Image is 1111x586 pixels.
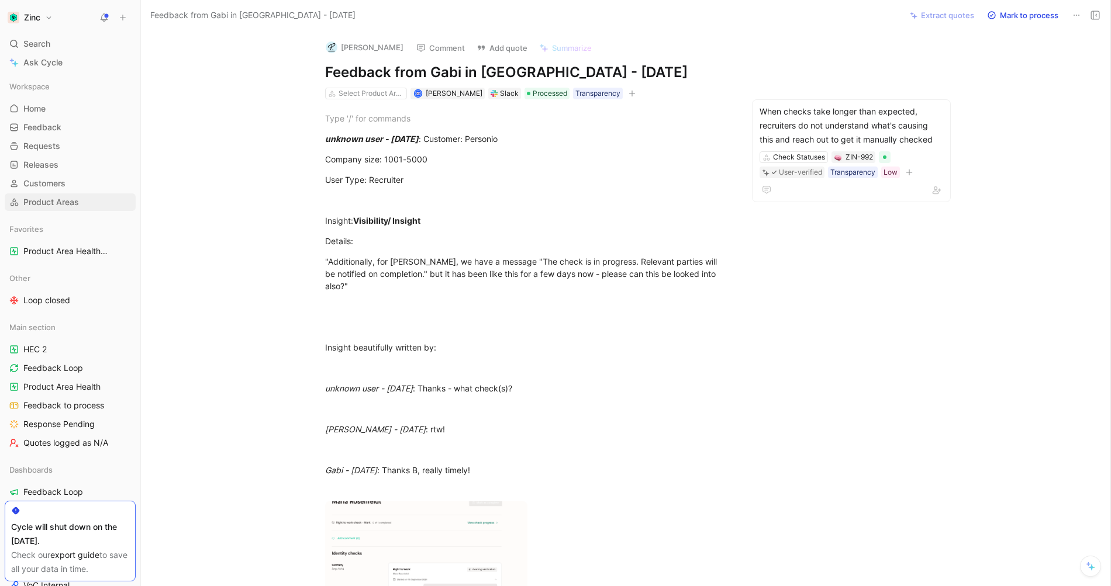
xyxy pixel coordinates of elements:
[5,220,136,238] div: Favorites
[5,78,136,95] div: Workspace
[150,8,356,22] span: Feedback from Gabi in [GEOGRAPHIC_DATA] - [DATE]
[320,39,409,56] button: logo[PERSON_NAME]
[5,100,136,117] a: Home
[533,88,567,99] span: Processed
[846,151,873,163] div: ZIN-992
[325,464,730,476] div: : Thanks B, really timely!
[834,154,841,161] img: 🧠
[525,88,570,99] div: Processed
[905,7,979,23] button: Extract quotes
[5,318,136,336] div: Main section
[5,54,136,71] a: Ask Cycle
[326,41,337,53] img: logo
[5,341,136,358] a: HEC 2
[24,12,40,23] h1: Zinc
[982,7,1064,23] button: Mark to process
[5,35,136,53] div: Search
[5,269,136,309] div: OtherLoop closed
[23,362,83,374] span: Feedback Loop
[8,12,19,23] img: Zinc
[5,269,136,287] div: Other
[325,133,730,145] div: : Customer: Personio
[325,383,413,393] em: unknown user - [DATE]
[23,178,65,189] span: Customers
[5,175,136,192] a: Customers
[23,122,61,133] span: Feedback
[5,434,136,452] a: Quotes logged as N/A
[325,235,730,247] div: Details:
[5,359,136,377] a: Feedback Loop
[23,103,46,115] span: Home
[500,88,519,99] div: Slack
[325,174,730,186] div: User Type: Recruiter
[760,105,943,147] div: When checks take longer than expected, recruiters do not understand what's causing this and reach...
[5,137,136,155] a: Requests
[23,486,83,498] span: Feedback Loop
[23,37,50,51] span: Search
[23,294,70,306] span: Loop closed
[325,424,426,434] em: [PERSON_NAME] - [DATE]
[23,400,104,411] span: Feedback to process
[325,153,730,165] div: Company size: 1001-5000
[325,465,377,475] em: Gabi - [DATE]
[773,151,825,163] div: Check Statuses
[339,88,404,99] div: Select Product Areas
[23,245,112,258] span: Product Area Health
[353,216,420,226] strong: Visibility/ Insight
[5,292,136,309] a: Loop closed
[552,43,592,53] span: Summarize
[325,382,730,394] div: : Thanks - what check(s)?
[9,81,50,92] span: Workspace
[5,193,136,211] a: Product Areas
[426,89,482,98] span: [PERSON_NAME]
[411,40,470,56] button: Comment
[9,223,43,235] span: Favorites
[5,483,136,501] a: Feedback Loop
[5,9,56,26] button: ZincZinc
[884,167,898,178] div: Low
[23,159,58,171] span: Releases
[534,40,597,56] button: Summarize
[325,63,730,82] h1: Feedback from Gabi in [GEOGRAPHIC_DATA] - [DATE]
[5,318,136,452] div: Main sectionHEC 2Feedback LoopProduct Area HealthFeedback to processResponse PendingQuotes logged...
[779,167,822,178] div: User-verified
[325,341,730,353] div: Insight beautifully written by:
[325,423,730,435] div: : rtw!
[5,156,136,174] a: Releases
[9,321,56,333] span: Main section
[23,140,60,152] span: Requests
[5,378,136,396] a: Product Area Health
[5,119,136,136] a: Feedback
[830,167,875,178] div: Transparency
[575,88,620,99] div: Transparency
[325,255,730,292] div: "Additionally, for [PERSON_NAME], we have a message "The check is in progress. Relevant parties w...
[23,381,101,393] span: Product Area Health
[325,214,730,227] div: Insight:
[9,272,30,284] span: Other
[50,550,99,560] a: export guide
[23,344,47,355] span: HEC 2
[23,196,79,208] span: Product Areas
[23,56,63,70] span: Ask Cycle
[11,548,129,576] div: Check our to save all your data in time.
[23,437,108,449] span: Quotes logged as N/A
[5,461,136,478] div: Dashboards
[11,520,129,548] div: Cycle will shut down on the [DATE].
[415,91,421,97] img: avatar
[5,397,136,414] a: Feedback to process
[834,153,842,161] button: 🧠
[5,415,136,433] a: Response Pending
[9,464,53,476] span: Dashboards
[325,134,419,144] em: unknown user - [DATE]
[23,418,95,430] span: Response Pending
[471,40,533,56] button: Add quote
[5,242,136,260] a: Product Area HealthMain section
